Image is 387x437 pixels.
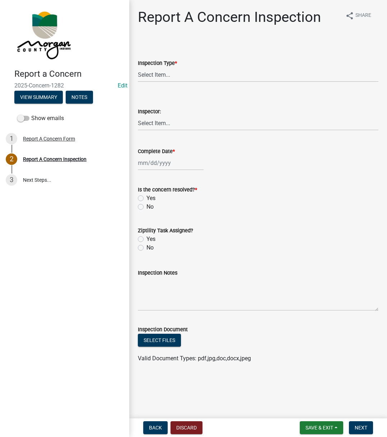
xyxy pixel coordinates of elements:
[138,355,251,362] span: Valid Document Types: pdf,jpg,doc,docx,jpeg
[355,11,371,20] span: Share
[306,425,333,431] span: Save & Exit
[138,156,204,170] input: mm/dd/yyyy
[66,91,93,104] button: Notes
[138,109,161,114] label: Inspector:
[149,425,162,431] span: Back
[300,421,343,434] button: Save & Exit
[146,243,154,252] label: No
[345,11,354,20] i: share
[146,235,155,243] label: Yes
[6,133,17,144] div: 1
[138,271,177,276] label: Inspection Notes
[340,9,377,23] button: shareShare
[6,153,17,165] div: 2
[138,61,177,66] label: Inspection Type
[14,69,123,79] h4: Report a Concern
[14,8,72,61] img: Morgan County, Indiana
[146,194,155,203] label: Yes
[14,82,115,89] span: 2025-Concern-1282
[143,421,168,434] button: Back
[23,157,87,162] div: Report A Concern Inspection
[146,203,154,211] label: No
[138,327,188,332] label: Inspection Document
[14,91,63,104] button: View Summary
[118,82,127,89] a: Edit
[14,95,63,100] wm-modal-confirm: Summary
[17,114,64,123] label: Show emails
[66,95,93,100] wm-modal-confirm: Notes
[138,228,193,233] label: Ziptility Task Assigned?
[6,174,17,186] div: 3
[23,136,75,141] div: Report A Concern Form
[138,9,321,26] h1: Report A Concern Inspection
[349,421,373,434] button: Next
[118,82,127,89] wm-modal-confirm: Edit Application Number
[138,149,175,154] label: Complete Date
[171,421,202,434] button: Discard
[355,425,367,431] span: Next
[138,334,181,347] button: Select files
[138,187,197,193] label: Is the concern resolved?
